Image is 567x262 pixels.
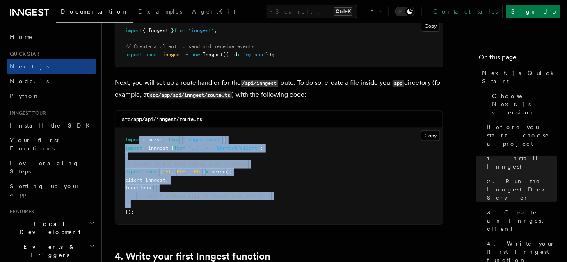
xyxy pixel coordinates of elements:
[260,145,263,151] span: ;
[266,52,274,57] span: });
[7,74,96,89] a: Node.js
[115,77,443,101] p: Next, you will set up a route handler for the route. To do so, create a file inside your director...
[125,177,142,183] span: client
[487,154,557,171] span: 1. Install Inngest
[188,169,191,175] span: ,
[7,220,89,236] span: Local Development
[145,52,160,57] span: const
[492,92,557,116] span: Choose Next.js version
[151,185,154,191] span: :
[128,201,131,207] span: ,
[125,137,142,143] span: import
[191,52,200,57] span: new
[395,7,415,16] button: Toggle dark mode
[174,145,185,151] span: from
[162,52,183,57] span: inngest
[428,5,503,18] a: Contact sales
[7,30,96,44] a: Home
[237,52,240,57] span: :
[188,145,260,151] span: "../../../inngest/client"
[421,21,440,32] button: Copy
[482,69,557,85] span: Next.js Quick Start
[223,137,226,143] span: ;
[162,169,171,175] span: GET
[484,174,557,205] a: 2. Run the Inngest Dev Server
[10,63,49,70] span: Next.js
[177,169,188,175] span: POST
[487,177,557,202] span: 2. Run the Inngest Dev Server
[10,93,40,99] span: Python
[125,43,254,49] span: // Create a client to send and receive events
[137,193,272,199] span: /* your functions will be passed here later! */
[56,2,133,23] a: Documentation
[203,169,206,175] span: }
[223,52,237,57] span: ({ id
[10,137,59,152] span: Your first Functions
[160,169,162,175] span: {
[203,52,223,57] span: Inngest
[183,137,223,143] span: "inngest/next"
[7,89,96,103] a: Python
[484,151,557,174] a: 1. Install Inngest
[154,185,157,191] span: [
[125,161,249,167] span: // Create an API that serves zero functions
[171,169,174,175] span: ,
[192,8,235,15] span: AgentKit
[211,169,226,175] span: serve
[7,179,96,202] a: Setting up your app
[145,177,165,183] span: inngest
[10,122,95,129] span: Install the SDK
[10,183,80,198] span: Setting up your app
[168,137,180,143] span: from
[479,66,557,89] a: Next.js Quick Start
[142,137,168,143] span: { serve }
[334,7,352,16] kbd: Ctrl+K
[10,33,33,41] span: Home
[174,27,185,33] span: from
[61,8,128,15] span: Documentation
[187,2,240,22] a: AgentKit
[125,201,128,207] span: ]
[226,169,231,175] span: ({
[10,78,49,84] span: Node.js
[7,133,96,156] a: Your first Functions
[206,169,208,175] span: =
[142,145,174,151] span: { inngest }
[142,27,174,33] span: { Inngest }
[145,169,160,175] span: const
[267,5,357,18] button: Search...Ctrl+K
[125,27,142,33] span: import
[421,130,440,141] button: Copy
[7,110,46,116] span: Inngest tour
[7,208,34,215] span: Features
[7,59,96,74] a: Next.js
[142,177,145,183] span: :
[7,118,96,133] a: Install the SDK
[7,216,96,239] button: Local Development
[7,243,89,259] span: Events & Triggers
[243,52,266,57] span: "my-app"
[125,52,142,57] span: export
[149,92,232,99] code: src/app/api/inngest/route.ts
[241,80,278,87] code: /api/inngest
[125,209,134,215] span: });
[484,120,557,151] a: Before you start: choose a project
[487,208,557,233] span: 3. Create an Inngest client
[484,205,557,236] a: 3. Create an Inngest client
[489,89,557,120] a: Choose Next.js version
[125,145,142,151] span: import
[10,160,79,175] span: Leveraging Steps
[7,156,96,179] a: Leveraging Steps
[214,27,217,33] span: ;
[487,123,557,148] span: Before you start: choose a project
[138,8,182,15] span: Examples
[479,52,557,66] h4: On this page
[506,5,560,18] a: Sign Up
[125,185,151,191] span: functions
[122,116,202,122] code: src/app/api/inngest/route.ts
[133,2,187,22] a: Examples
[185,52,188,57] span: =
[188,27,214,33] span: "inngest"
[7,51,42,57] span: Quick start
[393,80,404,87] code: app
